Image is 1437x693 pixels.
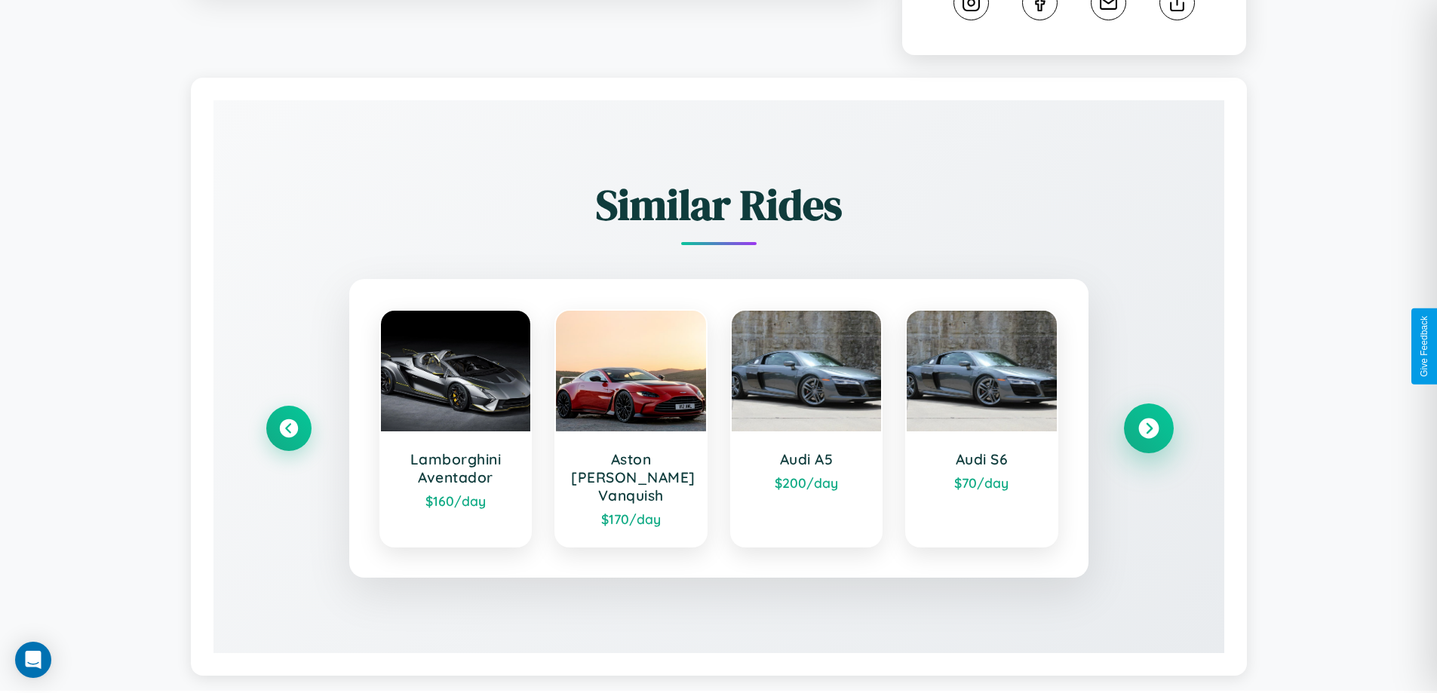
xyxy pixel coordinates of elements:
[15,642,51,678] div: Open Intercom Messenger
[747,474,867,491] div: $ 200 /day
[396,492,516,509] div: $ 160 /day
[266,176,1171,234] h2: Similar Rides
[554,309,708,547] a: Aston [PERSON_NAME] Vanquish$170/day
[1419,316,1429,377] div: Give Feedback
[905,309,1058,547] a: Audi S6$70/day
[730,309,883,547] a: Audi A5$200/day
[396,450,516,486] h3: Lamborghini Aventador
[922,474,1042,491] div: $ 70 /day
[379,309,533,547] a: Lamborghini Aventador$160/day
[571,450,691,504] h3: Aston [PERSON_NAME] Vanquish
[922,450,1042,468] h3: Audi S6
[571,511,691,527] div: $ 170 /day
[747,450,867,468] h3: Audi A5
